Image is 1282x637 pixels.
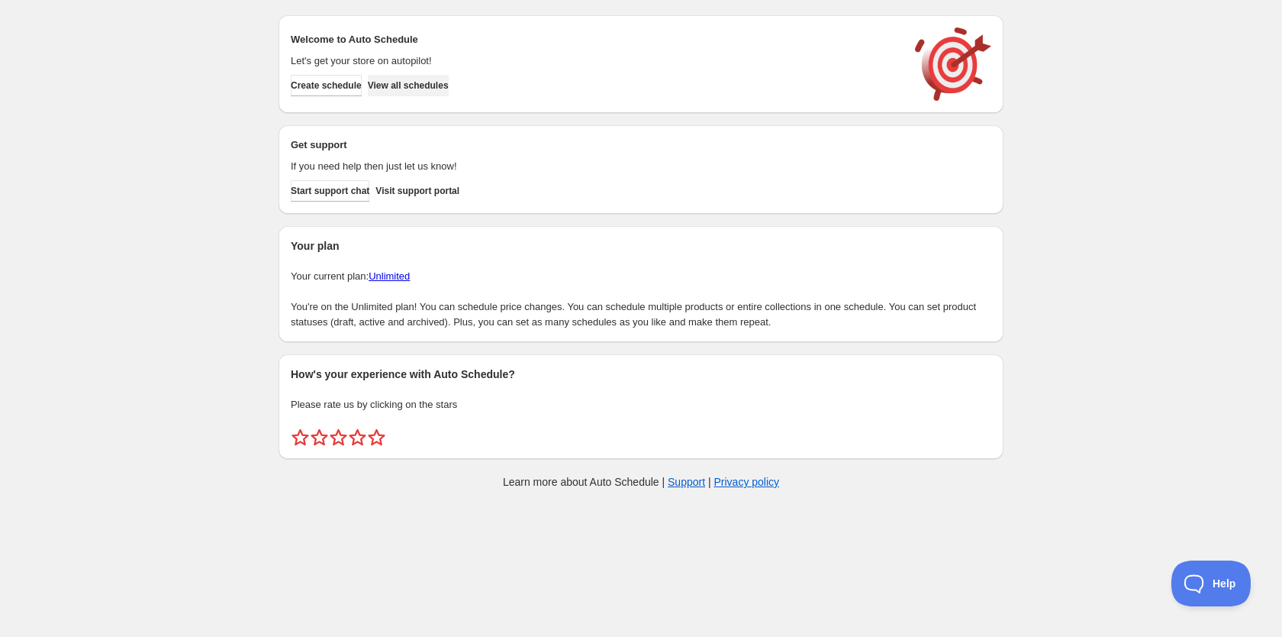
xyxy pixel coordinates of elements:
h2: Welcome to Auto Schedule [291,32,900,47]
p: Learn more about Auto Schedule | | [503,474,779,490]
p: You're on the Unlimited plan! You can schedule price changes. You can schedule multiple products ... [291,299,991,330]
a: Unlimited [369,270,410,282]
p: Let's get your store on autopilot! [291,53,900,69]
iframe: Toggle Customer Support [1171,561,1251,606]
span: View all schedules [368,79,449,92]
a: Privacy policy [714,476,780,488]
a: Start support chat [291,180,369,202]
a: Support [668,476,705,488]
p: Please rate us by clicking on the stars [291,397,991,412]
span: Visit support portal [375,185,459,197]
h2: Get support [291,137,900,153]
h2: How's your experience with Auto Schedule? [291,367,991,382]
span: Create schedule [291,79,362,92]
button: Create schedule [291,75,362,96]
a: Visit support portal [375,180,459,202]
button: View all schedules [368,75,449,96]
p: If you need help then just let us know! [291,159,900,174]
p: Your current plan: [291,269,991,284]
h2: Your plan [291,238,991,254]
span: Start support chat [291,185,369,197]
